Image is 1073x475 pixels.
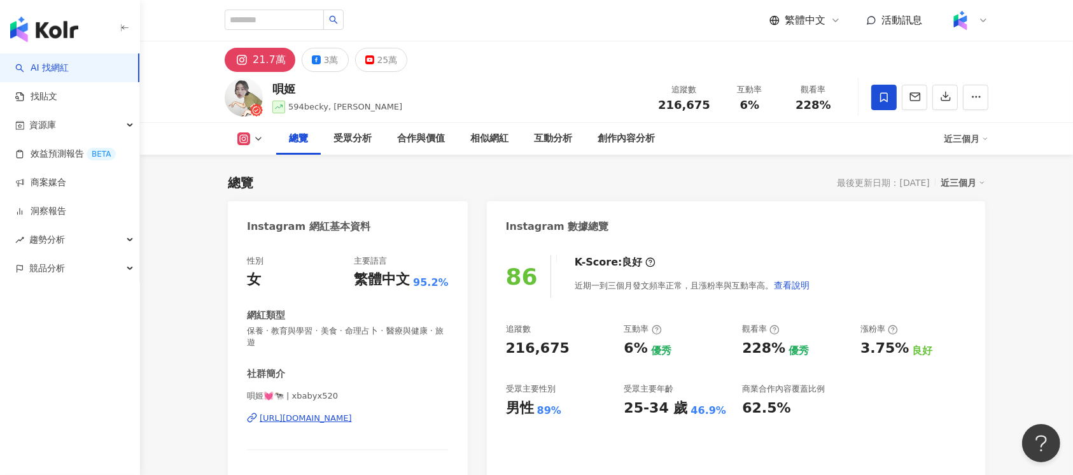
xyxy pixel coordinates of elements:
div: 最後更新日期：[DATE] [838,178,930,188]
div: 追蹤數 [658,83,710,96]
img: logo [10,17,78,42]
div: 觀看率 [742,323,780,335]
div: 觀看率 [789,83,838,96]
button: 21.7萬 [225,48,295,72]
a: 商案媒合 [15,176,66,189]
div: 近三個月 [944,129,988,149]
div: 228% [742,339,785,358]
div: 25萬 [377,51,398,69]
div: 相似網紅 [470,131,508,146]
div: 3.75% [860,339,909,358]
img: Kolr%20app%20icon%20%281%29.png [948,8,972,32]
div: 主要語言 [354,255,387,267]
span: 活動訊息 [881,14,922,26]
span: 資源庫 [29,111,56,139]
div: 女 [247,270,261,290]
div: 商業合作內容覆蓋比例 [742,383,825,395]
div: 21.7萬 [253,51,286,69]
div: 3萬 [324,51,339,69]
div: 性別 [247,255,263,267]
div: 受眾主要年齡 [624,383,673,395]
div: 62.5% [742,399,790,418]
button: 3萬 [302,48,349,72]
iframe: Help Scout Beacon - Open [1022,424,1060,462]
a: 洞察報告 [15,205,66,218]
div: [URL][DOMAIN_NAME] [260,413,352,424]
div: 89% [537,404,561,418]
span: 趨勢分析 [29,225,65,254]
div: 追蹤數 [506,323,531,335]
button: 查看說明 [773,273,810,298]
div: 網紅類型 [247,309,285,322]
div: 社群簡介 [247,367,285,381]
div: 25-34 歲 [624,399,687,418]
div: 互動率 [726,83,774,96]
span: 216,675 [658,98,710,111]
div: 良好 [912,344,932,358]
div: 漲粉率 [860,323,898,335]
span: 6% [740,99,760,111]
button: 25萬 [355,48,408,72]
span: 95.2% [413,276,449,290]
div: 互動率 [624,323,661,335]
div: 優秀 [789,344,809,358]
div: 86 [506,264,538,290]
span: 唄姬💓🐄 | xbabyx520 [247,390,449,402]
div: 受眾分析 [333,131,372,146]
span: 保養 · 教育與學習 · 美食 · 命理占卜 · 醫療與健康 · 旅遊 [247,325,449,348]
div: 46.9% [691,404,727,418]
div: 6% [624,339,647,358]
div: 總覽 [289,131,308,146]
span: 查看說明 [774,280,810,290]
div: 近期一到三個月發文頻率正常，且漲粉率與互動率高。 [575,273,810,298]
div: 216,675 [506,339,570,358]
div: 創作內容分析 [598,131,655,146]
div: Instagram 網紅基本資料 [247,220,370,234]
a: 效益預測報告BETA [15,148,116,160]
div: 互動分析 [534,131,572,146]
img: KOL Avatar [225,78,263,117]
div: 總覽 [228,174,253,192]
div: 受眾主要性別 [506,383,556,395]
div: 優秀 [651,344,671,358]
a: [URL][DOMAIN_NAME] [247,413,449,424]
div: 良好 [622,255,643,269]
span: rise [15,236,24,245]
div: 合作與價值 [397,131,445,146]
span: search [329,15,338,24]
div: K-Score : [575,255,656,269]
span: 228% [796,99,831,111]
div: 唄姬 [272,81,402,97]
div: 繁體中文 [354,270,410,290]
a: 找貼文 [15,90,57,103]
div: Instagram 數據總覽 [506,220,609,234]
span: 繁體中文 [785,13,825,27]
div: 男性 [506,399,534,418]
a: searchAI 找網紅 [15,62,69,74]
span: 594becky, [PERSON_NAME] [288,102,402,111]
div: 近三個月 [941,174,985,191]
span: 競品分析 [29,254,65,283]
